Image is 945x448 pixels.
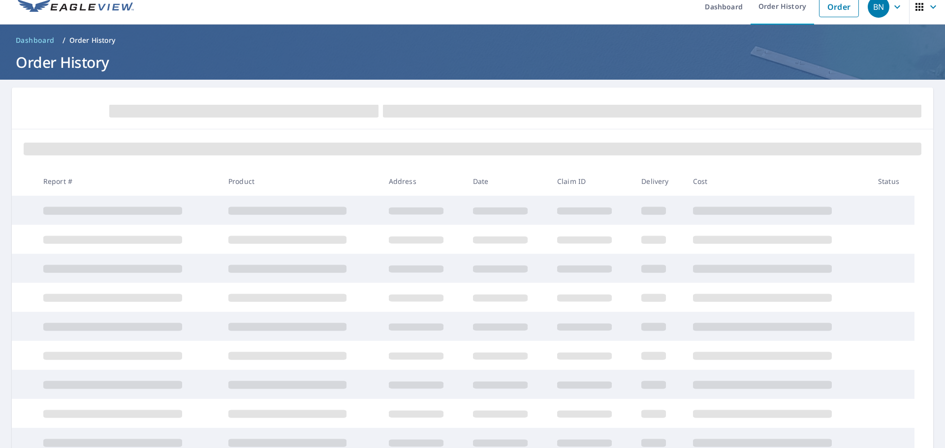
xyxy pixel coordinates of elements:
span: Dashboard [16,35,55,45]
th: Date [465,167,549,196]
h1: Order History [12,52,933,72]
th: Cost [685,167,870,196]
th: Product [220,167,381,196]
li: / [63,34,65,46]
th: Delivery [633,167,685,196]
nav: breadcrumb [12,32,933,48]
th: Claim ID [549,167,633,196]
th: Report # [35,167,220,196]
p: Order History [69,35,116,45]
a: Dashboard [12,32,59,48]
th: Status [870,167,914,196]
th: Address [381,167,465,196]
